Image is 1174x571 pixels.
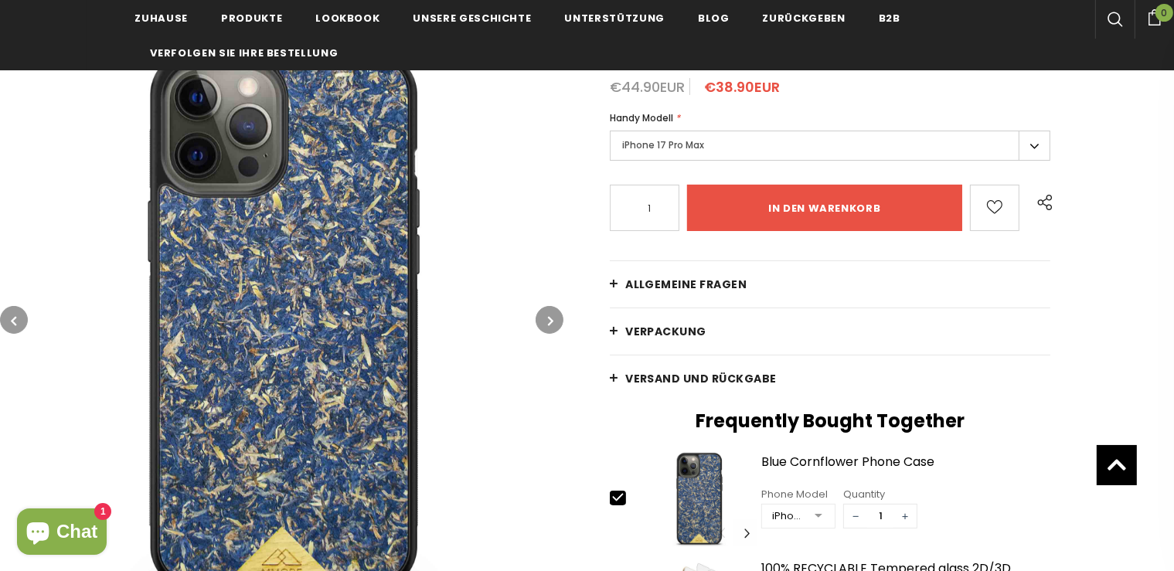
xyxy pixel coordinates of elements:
a: Versand und Rückgabe [610,355,1050,402]
span: B2B [879,11,900,25]
a: 0 [1135,7,1174,25]
inbox-online-store-chat: Onlineshop-Chat von Shopify [12,508,111,559]
a: Verpackung [610,308,1050,355]
span: Handy Modell [610,111,673,124]
span: Verpackung [625,324,706,339]
span: Lookbook [315,11,379,25]
input: in den warenkorb [687,185,961,231]
span: Verfolgen Sie Ihre Bestellung [151,46,339,60]
span: €38.90EUR [704,77,780,97]
div: Quantity [843,487,917,502]
span: Blog [698,11,730,25]
img: Blue Cornflower Phone Case image 0 [641,451,757,547]
a: Verfolgen Sie Ihre Bestellung [151,35,339,70]
span: − [844,505,867,528]
div: iPhone 12 Pro Max [772,508,804,524]
span: Produkte [221,11,282,25]
span: €44.90EUR [610,77,685,97]
label: iPhone 17 Pro Max [610,131,1050,161]
span: Versand und Rückgabe [625,371,777,386]
a: Allgemeine Fragen [610,261,1050,308]
h2: Frequently Bought Together [610,410,1050,433]
span: Zurückgeben [763,11,846,25]
div: Phone Model [761,487,835,502]
span: Unsere Geschichte [413,11,531,25]
span: 0 [1155,4,1173,22]
a: Blue Cornflower Phone Case [761,455,1050,482]
span: Allgemeine Fragen [625,277,747,292]
span: Unterstützung [565,11,665,25]
span: Zuhause [135,11,189,25]
span: + [893,505,917,528]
